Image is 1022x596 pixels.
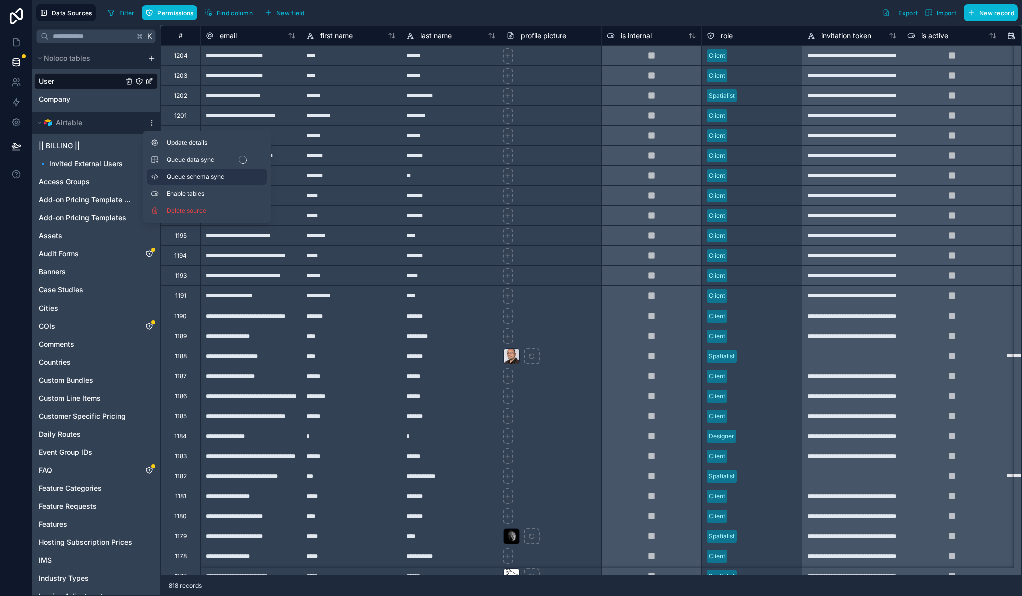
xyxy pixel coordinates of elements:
button: Queue schema sync [147,169,267,185]
button: Data Sources [36,4,96,21]
span: last name [420,31,452,41]
div: 1202 [174,92,187,100]
span: New field [276,9,305,17]
div: 1201 [174,112,187,120]
span: Enable tables [167,190,263,198]
div: Spatialist [709,91,735,100]
span: Permissions [157,9,193,17]
button: Queue data sync [147,152,267,168]
div: 1184 [174,432,187,440]
span: email [220,31,237,41]
div: Client [709,312,725,321]
div: Client [709,131,725,140]
div: Client [709,171,725,180]
div: 1178 [175,552,187,560]
div: 1203 [174,72,187,80]
button: New record [964,4,1018,21]
div: 1191 [175,292,186,300]
div: Client [709,71,725,80]
button: Enable tables [147,186,267,202]
div: 1189 [175,332,187,340]
div: 1195 [175,232,187,240]
div: Client [709,512,725,521]
span: Export [898,9,918,17]
div: 1188 [175,352,187,360]
span: is internal [621,31,652,41]
div: 1193 [175,272,187,280]
a: Permissions [142,5,201,20]
div: 1182 [175,472,187,480]
div: 1190 [174,312,187,320]
span: Data Sources [52,9,92,17]
div: 1194 [174,252,187,260]
div: 1177 [175,572,187,580]
span: Import [937,9,956,17]
span: 818 records [169,582,202,590]
span: Delete source [167,207,239,215]
div: 1204 [174,52,188,60]
div: 1183 [175,452,187,460]
div: Spatialist [709,352,735,361]
span: first name [320,31,353,41]
div: Client [709,151,725,160]
div: Client [709,392,725,401]
div: Client [709,211,725,220]
div: Client [709,111,725,120]
div: Client [709,191,725,200]
button: Find column [201,5,257,20]
span: profile picture [521,31,566,41]
button: Export [879,4,921,21]
span: Filter [119,9,135,17]
div: Client [709,412,725,421]
div: Client [709,291,725,301]
div: Client [709,552,725,561]
span: Find column [217,9,253,17]
span: Queue schema sync [167,173,239,181]
span: Update details [167,139,263,147]
button: Import [921,4,960,21]
button: Delete source [147,203,267,219]
button: Permissions [142,5,197,20]
div: Spatialist [709,472,735,481]
div: Client [709,231,725,240]
span: role [721,31,733,41]
button: Filter [104,5,138,20]
div: 1185 [175,412,187,420]
span: New record [979,9,1014,17]
div: Spatialist [709,532,735,541]
div: 1187 [175,372,187,380]
span: K [146,33,153,40]
div: Client [709,492,725,501]
div: Client [709,51,725,60]
a: New record [960,4,1018,21]
div: 1186 [175,392,187,400]
div: Designer [709,432,734,441]
div: Client [709,452,725,461]
button: Update details [147,135,267,151]
div: Spatialist [709,572,735,581]
div: Client [709,251,725,260]
div: Client [709,372,725,381]
span: Queue data sync [167,156,239,164]
div: 1181 [175,492,186,500]
div: Client [709,271,725,280]
div: 1179 [175,532,187,540]
span: is active [921,31,948,41]
span: invitation token [821,31,871,41]
div: # [168,32,193,39]
div: Client [709,332,725,341]
div: 1180 [174,512,187,520]
button: New field [261,5,308,20]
